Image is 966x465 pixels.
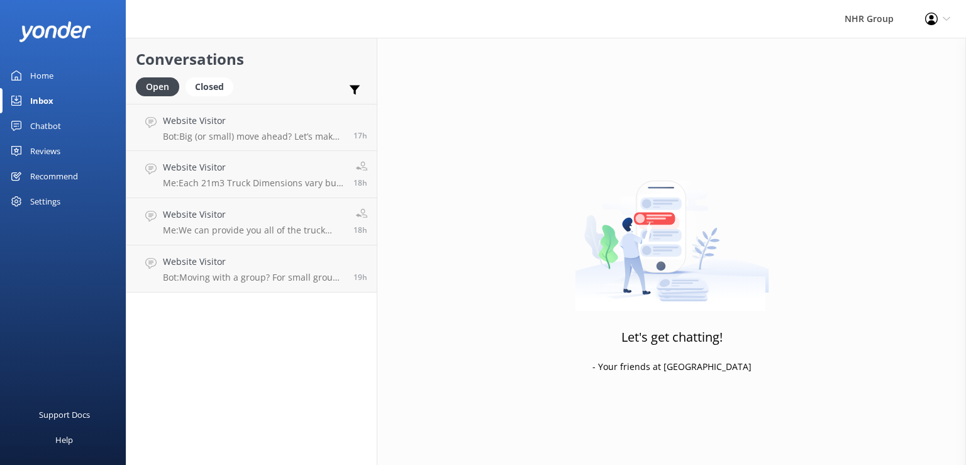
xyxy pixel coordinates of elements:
span: Sep 24 2025 01:19pm (UTC +12:00) Pacific/Auckland [353,177,367,188]
h4: Website Visitor [163,114,344,128]
h3: Let's get chatting! [621,327,723,347]
a: Website VisitorMe:Each 21m3 Truck Dimensions vary but they are around 1980mm high in the back box... [126,151,377,198]
div: Settings [30,189,60,214]
div: Support Docs [39,402,90,427]
div: Recommend [30,164,78,189]
div: Help [55,427,73,452]
span: Sep 24 2025 02:06pm (UTC +12:00) Pacific/Auckland [353,130,367,141]
div: Home [30,63,53,88]
a: Open [136,79,186,93]
h4: Website Visitor [163,160,344,174]
p: Bot: Big (or small) move ahead? Let’s make sure you’ve got the right wheels. Take our quick quiz ... [163,131,344,142]
a: Closed [186,79,240,93]
div: Open [136,77,179,96]
span: Sep 24 2025 01:12pm (UTC +12:00) Pacific/Auckland [353,225,367,235]
h2: Conversations [136,47,367,71]
span: Sep 24 2025 12:18pm (UTC +12:00) Pacific/Auckland [353,272,367,283]
p: Me: We can provide you all of the truck details that the ferry will need when you make the booking [163,225,344,236]
img: artwork of a man stealing a conversation from at giant smartphone [575,154,769,311]
img: yonder-white-logo.png [19,21,91,42]
h4: Website Visitor [163,255,344,269]
a: Website VisitorMe:We can provide you all of the truck details that the ferry will need when you m... [126,198,377,245]
div: Closed [186,77,233,96]
div: Inbox [30,88,53,113]
div: Reviews [30,138,60,164]
p: - Your friends at [GEOGRAPHIC_DATA] [592,360,752,374]
div: Chatbot [30,113,61,138]
a: Website VisitorBot:Moving with a group? For small groups of 1–5 people, you can enquire about our... [126,245,377,293]
p: Me: Each 21m3 Truck Dimensions vary but they are around 1980mm high in the back box, we can advis... [163,177,344,189]
p: Bot: Moving with a group? For small groups of 1–5 people, you can enquire about our cars and SUVs... [163,272,344,283]
h4: Website Visitor [163,208,344,221]
a: Website VisitorBot:Big (or small) move ahead? Let’s make sure you’ve got the right wheels. Take o... [126,104,377,151]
